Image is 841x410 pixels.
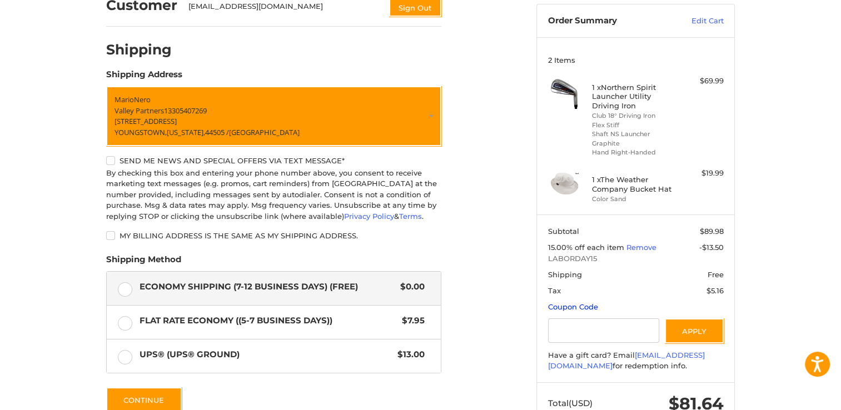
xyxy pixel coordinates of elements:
span: Tax [548,286,561,295]
span: $89.98 [700,227,724,236]
legend: Shipping Address [106,68,182,86]
span: $13.00 [392,348,425,361]
a: Remove [626,243,656,252]
div: Have a gift card? Email for redemption info. [548,350,724,372]
input: Gift Certificate or Coupon Code [548,318,660,343]
div: By checking this box and entering your phone number above, you consent to receive marketing text ... [106,168,441,222]
span: Total (USD) [548,398,593,408]
span: 15.00% off each item [548,243,626,252]
h2: Shipping [106,41,172,58]
legend: Shipping Method [106,253,181,271]
li: Flex Stiff [592,121,677,130]
h3: Order Summary [548,16,668,27]
div: $69.99 [680,76,724,87]
a: Enter or select a different address [106,86,441,146]
span: $5.16 [706,286,724,295]
h4: 1 x The Weather Company Bucket Hat [592,175,677,193]
span: LABORDAY15 [548,253,724,264]
li: Shaft NS Launcher Graphite [592,129,677,148]
span: $7.95 [396,314,425,327]
span: $0.00 [395,281,425,293]
a: Privacy Policy [344,212,394,221]
iframe: Google Customer Reviews [749,380,841,410]
span: [STREET_ADDRESS] [115,116,177,126]
span: [GEOGRAPHIC_DATA] [229,127,300,137]
div: $19.99 [680,168,724,179]
span: Mario [115,94,134,104]
h4: 1 x Northern Spirit Launcher Utility Driving Iron [592,83,677,110]
span: 44505 / [205,127,229,137]
span: Flat Rate Economy ((5-7 Business Days)) [140,314,397,327]
div: [EMAIL_ADDRESS][DOMAIN_NAME] [188,1,379,17]
span: 13305407269 [164,106,207,116]
li: Club 18° Driving Iron [592,111,677,121]
a: Terms [399,212,422,221]
span: [US_STATE], [167,127,205,137]
button: Apply [665,318,724,343]
span: Nero [134,94,151,104]
span: Subtotal [548,227,579,236]
span: YOUNGSTOWN, [115,127,167,137]
label: Send me news and special offers via text message* [106,156,441,165]
a: Coupon Code [548,302,598,311]
li: Hand Right-Handed [592,148,677,157]
li: Color Sand [592,194,677,204]
span: Shipping [548,270,582,279]
a: Edit Cart [668,16,724,27]
span: -$13.50 [699,243,724,252]
span: Economy Shipping (7-12 Business Days) (Free) [140,281,395,293]
label: My billing address is the same as my shipping address. [106,231,441,240]
span: Free [708,270,724,279]
h3: 2 Items [548,56,724,64]
span: Valley Partners [115,106,164,116]
span: UPS® (UPS® Ground) [140,348,392,361]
